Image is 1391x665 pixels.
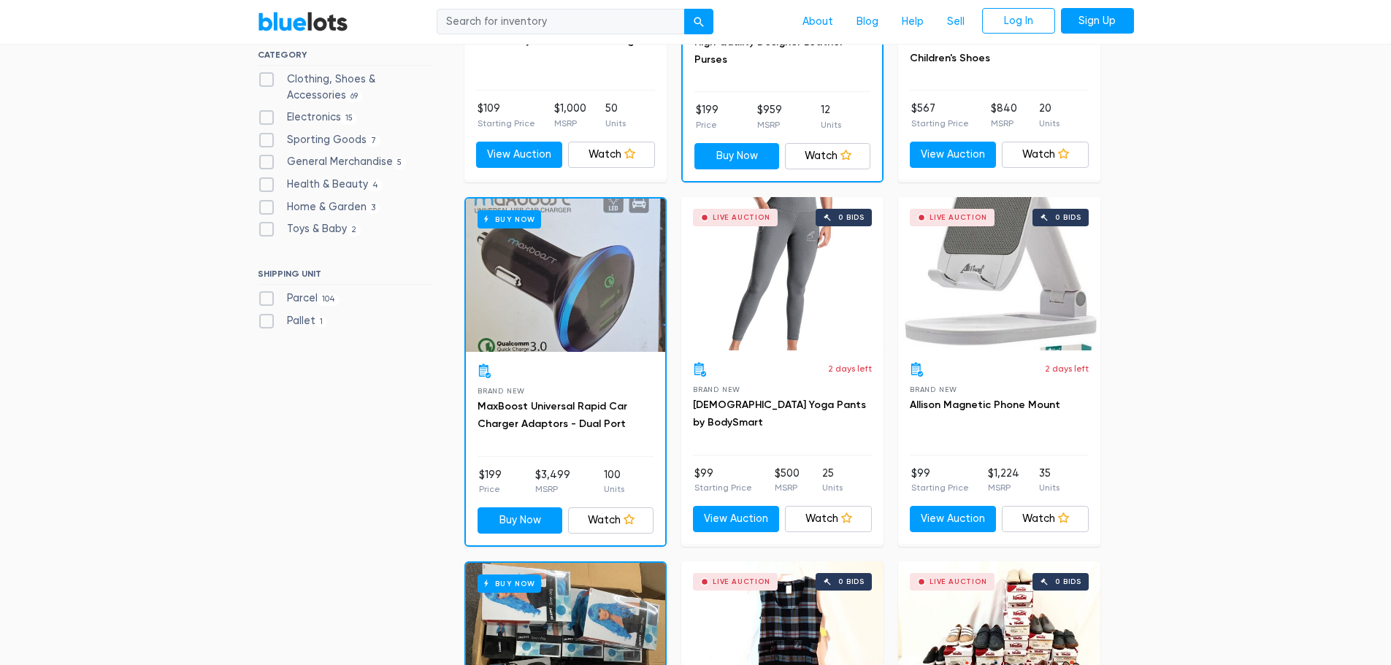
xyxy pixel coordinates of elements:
a: High Quality Designer Leather Purses [694,36,843,66]
a: Buy Now [466,199,665,352]
a: Live Auction 0 bids [898,197,1100,350]
label: Parcel [258,291,340,307]
div: Live Auction [930,214,987,221]
p: Units [605,117,626,130]
li: $840 [991,101,1017,130]
li: $959 [757,102,782,131]
p: MSRP [988,481,1019,494]
span: 5 [393,158,407,169]
a: View Auction [693,506,780,532]
li: $1,224 [988,466,1019,495]
li: $99 [911,466,969,495]
p: MSRP [554,117,586,130]
a: Live Auction 0 bids [681,197,884,350]
p: Units [1039,117,1059,130]
p: Starting Price [911,117,969,130]
a: Watch [568,507,654,534]
span: 4 [368,180,383,191]
div: Live Auction [713,214,770,221]
p: MSRP [757,118,782,131]
label: Home & Garden [258,199,380,215]
a: Buy Now [478,507,563,534]
li: $1,000 [554,101,586,130]
span: Brand New [478,387,525,395]
li: 25 [822,466,843,495]
p: MSRP [775,481,800,494]
a: Buy Now [694,143,780,169]
span: 3 [367,202,380,214]
li: $199 [696,102,719,131]
h6: Buy Now [478,574,541,593]
a: Naturino Sneakers & Loafers Children's Shoes [910,34,1051,64]
label: Electronics [258,109,358,126]
a: Men's Bodybuilders Tanks Stringers [476,34,649,47]
a: Watch [568,142,655,168]
a: Sign Up [1061,8,1134,34]
label: Toys & Baby [258,221,361,237]
a: View Auction [476,142,563,168]
a: View Auction [910,142,997,168]
span: 15 [341,112,358,124]
p: Units [604,483,624,496]
a: Watch [1002,142,1089,168]
label: General Merchandise [258,154,407,170]
p: Units [821,118,841,131]
p: Price [479,483,502,496]
li: 35 [1039,466,1059,495]
span: 1 [315,316,328,328]
li: 100 [604,467,624,496]
a: Allison Magnetic Phone Mount [910,399,1060,411]
span: 104 [318,294,340,306]
a: MaxBoost Universal Rapid Car Charger Adaptors - Dual Port [478,400,627,430]
div: 0 bids [1055,214,1081,221]
p: Starting Price [478,117,535,130]
li: 12 [821,102,841,131]
span: 2 [347,225,361,237]
span: 69 [346,91,363,102]
a: Blog [845,8,890,36]
span: Brand New [910,385,957,393]
p: MSRP [991,117,1017,130]
p: 2 days left [1045,362,1089,375]
a: View Auction [910,506,997,532]
label: Health & Beauty [258,177,383,193]
p: Price [696,118,719,131]
a: [DEMOGRAPHIC_DATA] Yoga Pants by BodySmart [693,399,866,428]
li: $199 [479,467,502,496]
label: Sporting Goods [258,132,381,148]
p: MSRP [535,483,570,496]
p: 2 days left [828,362,872,375]
a: Watch [785,143,870,169]
input: Search for inventory [437,9,685,35]
a: Sell [935,8,976,36]
a: Log In [982,8,1055,34]
span: 7 [367,135,381,147]
a: About [791,8,845,36]
p: Units [1039,481,1059,494]
div: Live Auction [930,578,987,585]
label: Pallet [258,313,328,329]
div: 0 bids [838,578,865,585]
a: Help [890,8,935,36]
div: Live Auction [713,578,770,585]
li: $567 [911,101,969,130]
li: $3,499 [535,467,570,496]
a: BlueLots [258,11,348,32]
div: 0 bids [1055,578,1081,585]
label: Clothing, Shoes & Accessories [258,72,432,103]
li: $99 [694,466,752,495]
p: Starting Price [694,481,752,494]
li: 50 [605,101,626,130]
h6: Buy Now [478,210,541,228]
li: $109 [478,101,535,130]
div: 0 bids [838,214,865,221]
p: Starting Price [911,481,969,494]
li: 20 [1039,101,1059,130]
p: Units [822,481,843,494]
a: Watch [785,506,872,532]
a: Watch [1002,506,1089,532]
h6: CATEGORY [258,50,432,66]
li: $500 [775,466,800,495]
span: Brand New [693,385,740,393]
h6: SHIPPING UNIT [258,269,432,285]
